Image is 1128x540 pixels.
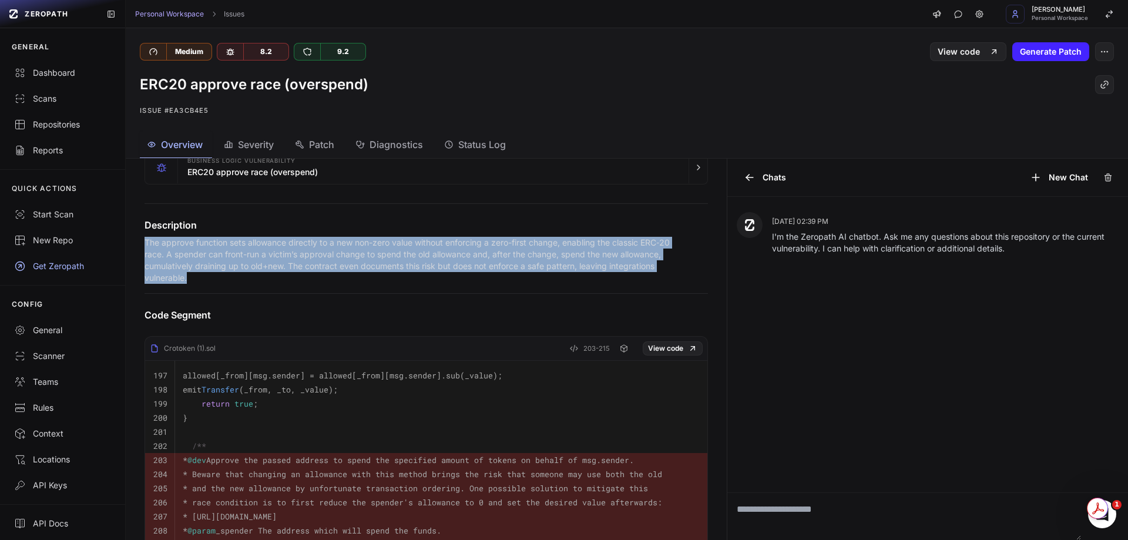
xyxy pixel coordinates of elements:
span: Patch [309,137,334,152]
button: Business Logic Vulnerability ERC20 approve race (overspend) [145,151,707,184]
a: ZEROPATH [5,5,97,24]
code: 208 [153,525,167,536]
div: New Repo [14,234,111,246]
button: New Chat [1023,168,1095,187]
span: return [202,398,230,409]
p: [DATE] 02:39 PM [772,217,1119,226]
div: General [14,324,111,336]
code: * _spender The address which will spend the funds. [183,525,441,536]
code: ; [183,398,258,409]
div: Locations [14,454,111,465]
div: Dashboard [14,67,111,79]
span: 203-215 [583,341,610,355]
a: Personal Workspace [135,9,204,19]
code: 201 [153,427,167,437]
code: * Beware that changing an allowance with this method brings the risk that someone may use both th... [183,469,662,479]
img: Zeropath AI [744,219,756,231]
p: Issue #ea3cb4e5 [140,103,1114,118]
code: } [183,412,187,423]
a: View code [643,341,703,355]
h4: Description [145,218,708,232]
h3: ERC20 approve race (overspend) [187,166,318,178]
h4: Code Segment [145,308,708,322]
div: Teams [14,376,111,388]
span: Severity [238,137,274,152]
code: 199 [153,398,167,409]
p: I'm the Zeropath AI chatbot. Ask me any questions about this repository or the current vulnerabil... [772,231,1119,254]
button: Chats [737,168,793,187]
code: * Approve the passed address to spend the specified amount of tokens on behalf of msg.sender. [183,455,634,465]
button: Generate Patch [1012,42,1089,61]
svg: chevron right, [210,10,218,18]
div: Get Zeropath [14,260,111,272]
code: allowed[_from][msg.sender] = allowed[_from][msg.sender].sub(_value); [183,370,502,381]
code: * and the new allowance by unfortunate transaction ordering. One possible solution to mitigate this [183,483,648,494]
div: 9.2 [320,43,365,60]
a: Issues [224,9,244,19]
code: 203 [153,455,167,465]
span: true [234,398,253,409]
a: View code [930,42,1006,61]
span: Overview [161,137,203,152]
code: 204 [153,469,167,479]
code: * race condition is to first reduce the spender's allowance to 0 and set the desired value afterw... [183,497,662,508]
div: Repositories [14,119,111,130]
code: 198 [153,384,167,395]
p: The approve function sets allowance directly to a new non-zero value without enforcing a zero-fir... [145,237,671,284]
code: emit ; [183,384,338,395]
div: Scanner [14,350,111,362]
span: Personal Workspace [1032,15,1088,21]
span: ZEROPATH [25,9,68,19]
code: 207 [153,511,167,522]
div: API Keys [14,479,111,491]
div: Crotoken (1).sol [150,344,216,353]
span: Status Log [458,137,506,152]
div: Reports [14,145,111,156]
div: Scans [14,93,111,105]
span: @dev [187,455,206,465]
div: API Docs [14,518,111,529]
div: Medium [166,43,211,60]
span: Diagnostics [370,137,423,152]
code: * [URL][DOMAIN_NAME] [183,511,277,522]
div: Context [14,428,111,440]
code: 202 [153,441,167,451]
h1: ERC20 approve race (overspend) [140,75,368,94]
div: 8.2 [243,43,288,60]
p: GENERAL [12,42,49,52]
p: CONFIG [12,300,43,309]
span: Business Logic Vulnerability [187,158,296,164]
span: [PERSON_NAME] [1032,6,1088,13]
span: @param [187,525,216,536]
code: 205 [153,483,167,494]
nav: breadcrumb [135,9,244,19]
span: (_from, _to, _value) [239,384,333,395]
div: Start Scan [14,209,111,220]
p: QUICK ACTIONS [12,184,78,193]
code: 200 [153,412,167,423]
code: 197 [153,370,167,381]
code: 206 [153,497,167,508]
div: Rules [14,402,111,414]
span: Transfer [202,384,239,395]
